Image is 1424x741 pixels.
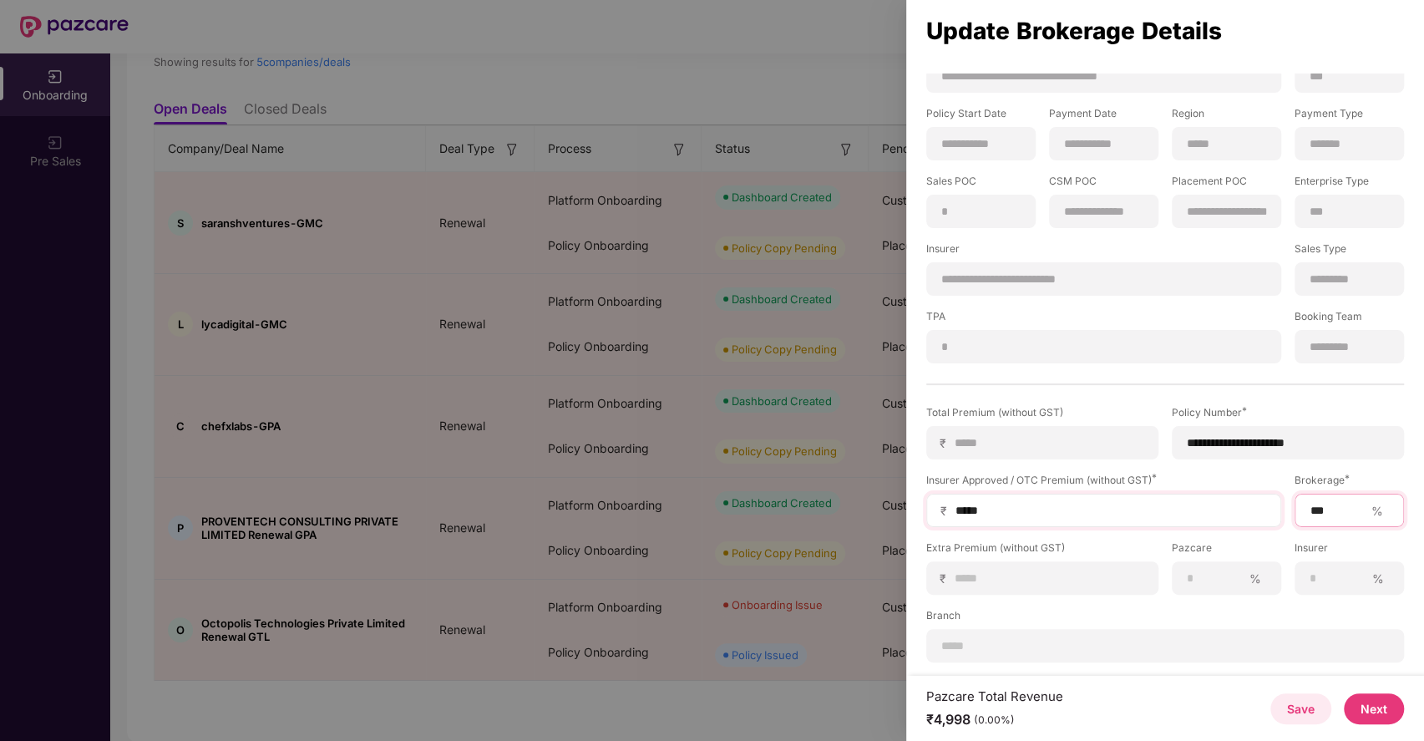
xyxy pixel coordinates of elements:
label: Payment Type [1295,106,1404,127]
div: (0.00%) [974,713,1015,727]
span: % [1366,571,1391,586]
label: Payment Date [1049,106,1158,127]
label: Booking Team [1295,309,1404,330]
label: Total Premium (without GST) [926,405,1158,426]
label: Policy Start Date [926,106,1036,127]
button: Next [1344,693,1404,724]
label: Sales POC [926,174,1036,195]
label: Insurer [926,241,1281,262]
div: Update Brokerage Details [926,22,1404,40]
div: Policy Number [1172,405,1404,419]
div: ₹4,998 [926,711,1063,728]
label: Pazcare [1172,541,1281,561]
label: Sales Type [1295,241,1404,262]
span: ₹ [940,571,953,586]
label: Branch [926,608,1404,629]
label: Insurer [1295,541,1404,561]
span: % [1243,571,1268,586]
button: Save [1270,693,1331,724]
div: Brokerage [1295,473,1404,487]
label: CSM POC [1049,174,1158,195]
label: Enterprise Type [1295,174,1404,195]
span: ₹ [940,435,953,451]
label: Placement POC [1172,174,1281,195]
label: Region [1172,106,1281,127]
span: % [1365,503,1390,519]
span: ₹ [940,503,954,519]
div: Pazcare Total Revenue [926,688,1063,704]
div: Insurer Approved / OTC Premium (without GST) [926,473,1281,487]
label: TPA [926,309,1281,330]
label: Extra Premium (without GST) [926,541,1158,561]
